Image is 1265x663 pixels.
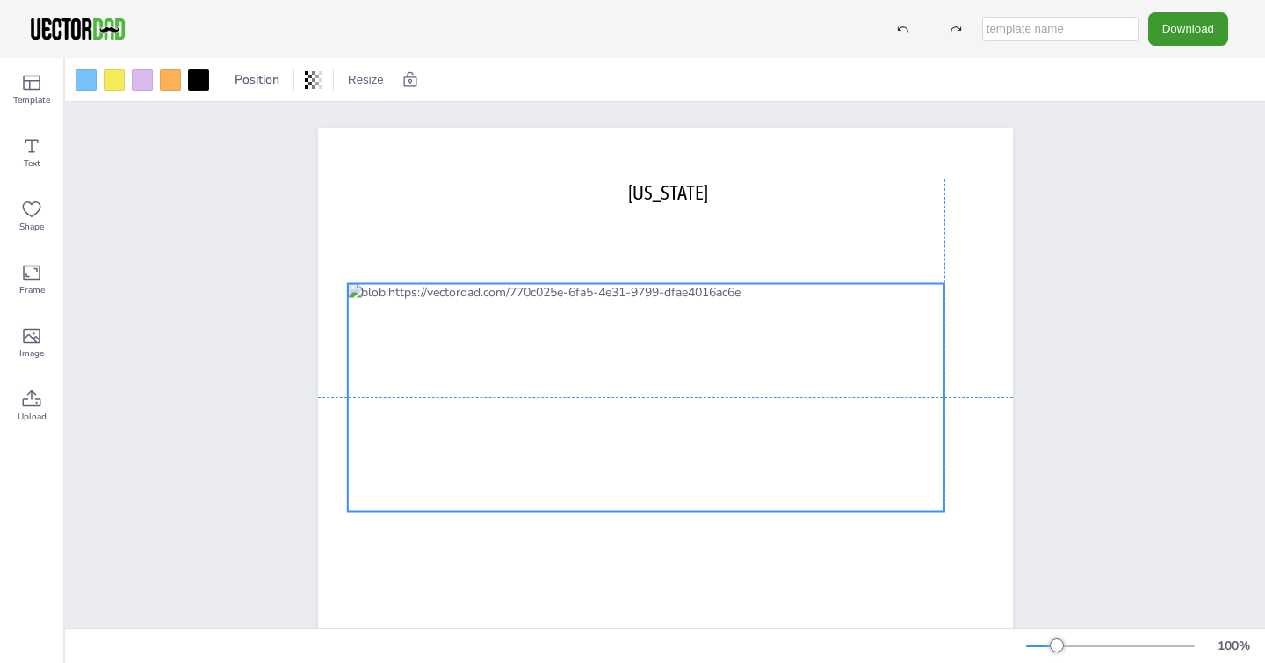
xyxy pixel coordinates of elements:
[1212,637,1254,654] div: 100 %
[341,66,391,94] button: Resize
[628,181,708,204] span: [US_STATE]
[19,346,44,361] span: Image
[19,220,44,234] span: Shape
[24,157,40,171] span: Text
[19,283,45,297] span: Frame
[28,16,127,42] img: VectorDad-1.png
[982,17,1139,41] input: template name
[231,71,283,88] span: Position
[13,93,50,107] span: Template
[18,410,47,424] span: Upload
[1148,12,1228,45] button: Download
